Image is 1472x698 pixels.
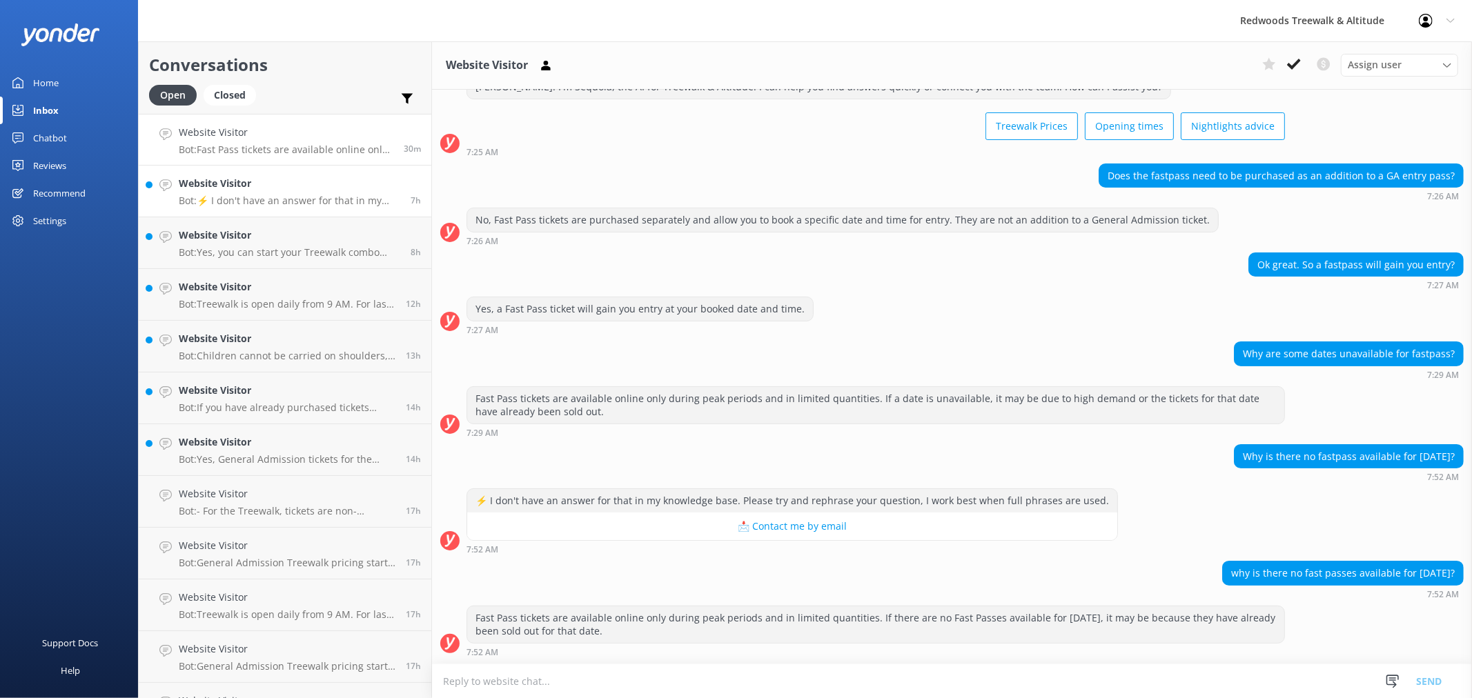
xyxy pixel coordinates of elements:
div: Ok great. So a fastpass will gain you entry? [1249,253,1463,277]
div: Why are some dates unavailable for fastpass? [1235,342,1463,366]
strong: 7:52 AM [467,546,498,554]
span: Sep 23 2025 05:53pm (UTC +12:00) Pacific/Auckland [406,401,421,413]
div: Sep 24 2025 07:52am (UTC +12:00) Pacific/Auckland [467,647,1285,657]
button: Nightlights advice [1181,112,1285,140]
a: Website VisitorBot:If you have already purchased tickets through our website and would like to up... [139,372,431,424]
strong: 7:29 AM [467,429,498,437]
div: Sep 24 2025 07:52am (UTC +12:00) Pacific/Auckland [467,544,1118,554]
strong: 7:25 AM [467,148,498,157]
span: Sep 24 2025 01:10am (UTC +12:00) Pacific/Auckland [411,195,421,206]
strong: 7:52 AM [1427,590,1459,599]
div: ⚡ I don't have an answer for that in my knowledge base. Please try and rephrase your question, I ... [467,489,1117,512]
p: Bot: Treewalk is open daily from 9 AM. For last ticket sold times, please check our website FAQs ... [179,608,395,621]
h4: Website Visitor [179,435,395,450]
div: Sep 24 2025 07:26am (UTC +12:00) Pacific/Auckland [1099,191,1464,201]
strong: 7:26 AM [467,237,498,246]
span: Sep 23 2025 08:11pm (UTC +12:00) Pacific/Auckland [406,298,421,310]
a: Website VisitorBot:- For the Treewalk, tickets are non-refundable and non-transferable, but they ... [139,476,431,528]
div: Sep 24 2025 07:27am (UTC +12:00) Pacific/Auckland [467,325,814,335]
span: Sep 23 2025 03:15pm (UTC +12:00) Pacific/Auckland [406,505,421,517]
div: Sep 24 2025 07:26am (UTC +12:00) Pacific/Auckland [467,236,1219,246]
div: Sep 24 2025 07:52am (UTC +12:00) Pacific/Auckland [1222,589,1464,599]
a: Website VisitorBot:Yes, General Admission tickets for the nighttime walk can be purchased onsite.... [139,424,431,476]
div: Closed [204,85,256,106]
span: Assign user [1348,57,1402,72]
a: Website VisitorBot:Children cannot be carried on shoulders, in front or back carriers on the Tree... [139,321,431,372]
div: Chatbot [33,124,67,152]
div: Sep 24 2025 07:29am (UTC +12:00) Pacific/Auckland [467,428,1285,437]
h4: Website Visitor [179,279,395,295]
a: Website VisitorBot:Treewalk is open daily from 9 AM. For last ticket sold times, please check our... [139,269,431,321]
p: Bot: General Admission Treewalk pricing starts at $42 for adults (16+ years) and $26 for children... [179,557,395,569]
p: Bot: Children cannot be carried on shoulders, in front or back carriers on the Treewalk due to sa... [179,350,395,362]
h4: Website Visitor [179,641,395,657]
div: Home [33,69,59,97]
div: Assign User [1341,54,1458,76]
div: why is there no fast passes available for [DATE]? [1223,561,1463,585]
div: Reviews [33,152,66,179]
strong: 7:26 AM [1427,192,1459,201]
button: Opening times [1085,112,1174,140]
div: Recommend [33,179,86,207]
div: Yes, a Fast Pass ticket will gain you entry at your booked date and time. [467,297,813,321]
a: Open [149,87,204,102]
p: Bot: Yes, General Admission tickets for the nighttime walk can be purchased onsite. However, Fast... [179,453,395,466]
span: Sep 23 2025 06:39pm (UTC +12:00) Pacific/Auckland [406,350,421,361]
p: Bot: If you have already purchased tickets through our website and would like to upgrade them to ... [179,401,395,414]
div: Sep 24 2025 07:27am (UTC +12:00) Pacific/Auckland [1248,280,1464,290]
span: Sep 23 2025 02:29pm (UTC +12:00) Pacific/Auckland [406,608,421,620]
a: Website VisitorBot:Yes, you can start your Treewalk combo visit either during the day or at night... [139,217,431,269]
button: 📩 Contact me by email [467,512,1117,540]
p: Bot: General Admission Treewalk pricing starts at $42 for adults (16+ years) and $26 for children... [179,660,395,672]
div: Help [61,657,80,684]
div: Open [149,85,197,106]
a: Closed [204,87,263,102]
strong: 7:29 AM [1427,371,1459,379]
div: Does the fastpass need to be purchased as an addition to a GA entry pass? [1099,164,1463,188]
span: Sep 23 2025 11:29pm (UTC +12:00) Pacific/Auckland [411,246,421,258]
a: Website VisitorBot:⚡ I don't have an answer for that in my knowledge base. Please try and rephras... [139,166,431,217]
a: Website VisitorBot:General Admission Treewalk pricing starts at $42 for adults (16+ years) and $2... [139,528,431,579]
p: Bot: Yes, you can start your Treewalk combo visit either during the day or at night and then retu... [179,246,400,259]
a: Website VisitorBot:General Admission Treewalk pricing starts at $42 for adults (16+ years) and $2... [139,631,431,683]
a: Website VisitorBot:Fast Pass tickets are available online only during peak periods and in limited... [139,114,431,166]
div: No, Fast Pass tickets are purchased separately and allow you to book a specific date and time for... [467,208,1218,232]
a: Website VisitorBot:Treewalk is open daily from 9 AM. For last ticket sold times, please check our... [139,579,431,631]
p: Bot: Treewalk is open daily from 9 AM. For last ticket sold times, please check our website FAQs ... [179,298,395,310]
div: Why is there no fastpass available for [DATE]? [1235,445,1463,468]
img: yonder-white-logo.png [21,23,100,46]
button: Treewalk Prices [985,112,1078,140]
h4: Website Visitor [179,176,400,191]
strong: 7:52 AM [467,648,498,657]
div: Inbox [33,97,59,124]
h2: Conversations [149,52,421,78]
strong: 7:27 AM [467,326,498,335]
h4: Website Visitor [179,331,395,346]
strong: 7:52 AM [1427,473,1459,481]
p: Bot: ⚡ I don't have an answer for that in my knowledge base. Please try and rephrase your questio... [179,195,400,207]
h4: Website Visitor [179,228,400,243]
div: Fast Pass tickets are available online only during peak periods and in limited quantities. If a d... [467,387,1284,423]
div: Fast Pass tickets are available online only during peak periods and in limited quantities. If the... [467,606,1284,643]
div: Support Docs [43,629,99,657]
h4: Website Visitor [179,383,395,398]
p: Bot: Fast Pass tickets are available online only during peak periods and in limited quantities. I... [179,143,393,156]
span: Sep 23 2025 02:25pm (UTC +12:00) Pacific/Auckland [406,660,421,672]
h4: Website Visitor [179,538,395,553]
h3: Website Visitor [446,57,528,74]
p: Bot: - For the Treewalk, tickets are non-refundable and non-transferable, but they are valid for ... [179,505,395,517]
span: Sep 24 2025 07:52am (UTC +12:00) Pacific/Auckland [404,143,421,154]
div: Sep 24 2025 07:29am (UTC +12:00) Pacific/Auckland [1234,370,1464,379]
span: Sep 23 2025 05:45pm (UTC +12:00) Pacific/Auckland [406,453,421,465]
div: Settings [33,207,66,235]
strong: 7:27 AM [1427,281,1459,290]
h4: Website Visitor [179,125,393,140]
h4: Website Visitor [179,486,395,501]
div: Sep 24 2025 07:25am (UTC +12:00) Pacific/Auckland [467,147,1285,157]
div: Sep 24 2025 07:52am (UTC +12:00) Pacific/Auckland [1234,472,1464,481]
span: Sep 23 2025 02:32pm (UTC +12:00) Pacific/Auckland [406,557,421,568]
h4: Website Visitor [179,590,395,605]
